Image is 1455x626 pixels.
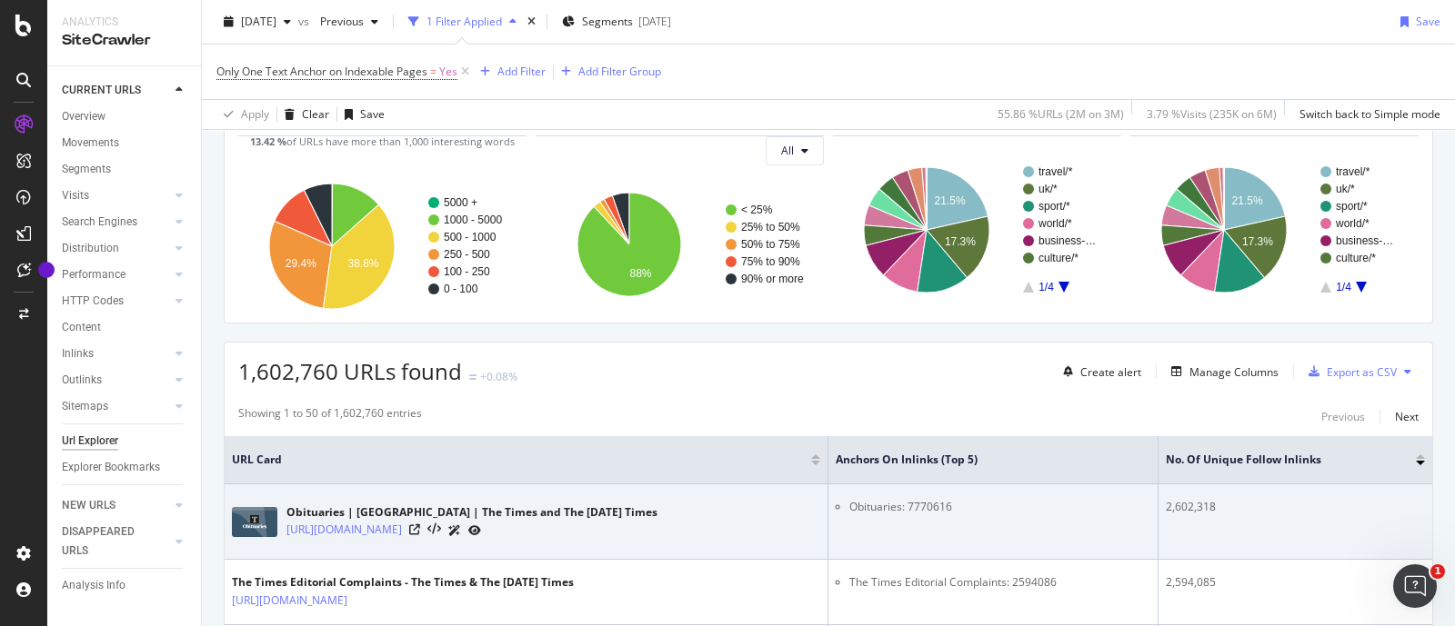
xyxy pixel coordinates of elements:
[444,283,478,295] text: 0 - 100
[1166,574,1425,591] div: 2,594,085
[1164,361,1279,383] button: Manage Columns
[1189,364,1279,380] div: Manage Columns
[554,61,661,83] button: Add Filter Group
[62,458,160,477] div: Explorer Bookmarks
[638,14,671,29] div: [DATE]
[1327,364,1397,380] div: Export as CSV
[448,521,461,540] a: AI Url Details
[62,107,188,126] a: Overview
[62,15,186,30] div: Analytics
[741,204,773,216] text: < 25%
[1147,106,1277,122] div: 3.79 % Visits ( 235K on 6M )
[1416,14,1440,29] div: Save
[1299,106,1440,122] div: Switch back to Simple mode
[62,213,137,232] div: Search Engines
[286,257,316,270] text: 29.4%
[426,14,502,29] div: 1 Filter Applied
[555,7,678,36] button: Segments[DATE]
[62,371,102,390] div: Outlinks
[444,248,490,261] text: 250 - 500
[1166,452,1389,468] span: No. of Unique Follow Inlinks
[62,496,115,515] div: NEW URLS
[302,106,329,122] div: Clear
[430,64,436,79] span: =
[62,265,125,284] div: Performance
[1232,194,1263,207] text: 21.5%
[1335,217,1370,230] text: world/*
[62,134,188,153] a: Movements
[1395,409,1419,424] div: Next
[1430,564,1445,579] span: 1
[337,100,385,129] button: Save
[1039,281,1054,293] text: 1/4
[238,405,422,427] div: Showing 1 to 50 of 1,602,760 entries
[630,267,652,280] text: 88%
[427,523,441,536] button: View HTML Source
[741,255,800,268] text: 75% to 90%
[62,576,188,595] a: Analysis Info
[833,151,1117,309] svg: A chart.
[62,496,170,515] a: NEW URLS
[277,100,329,129] button: Clear
[62,186,89,205] div: Visits
[1336,234,1393,247] text: business-…
[409,524,420,535] a: Visit Online Page
[62,522,154,561] div: DISAPPEARED URLS
[1395,405,1419,427] button: Next
[238,356,462,386] span: 1,602,760 URLs found
[836,452,1123,468] span: Anchors on Inlinks (top 5)
[582,14,633,29] span: Segments
[232,507,277,537] img: main image
[62,576,125,595] div: Analysis Info
[741,238,800,251] text: 50% to 75%
[849,574,1150,591] li: The Times Editorial Complaints: 2594086
[38,262,55,278] div: Tooltip anchor
[1039,165,1073,178] text: travel/*
[62,107,105,126] div: Overview
[62,81,170,100] a: CURRENT URLS
[62,265,170,284] a: Performance
[766,136,824,165] button: All
[62,81,141,100] div: CURRENT URLS
[1393,564,1437,608] iframe: Intercom live chat
[298,14,313,29] span: vs
[444,231,497,243] text: 500 - 1000
[578,64,661,79] div: Add Filter Group
[62,186,170,205] a: Visits
[286,504,657,521] div: Obituaries | [GEOGRAPHIC_DATA] | The Times and The [DATE] Times
[480,369,517,384] div: +0.08%
[1038,217,1072,230] text: world/*
[313,7,386,36] button: Previous
[945,235,976,248] text: 17.3%
[1393,7,1440,36] button: Save
[216,7,298,36] button: [DATE]
[741,221,800,234] text: 25% to 50%
[741,273,804,285] text: 90% or more
[1321,409,1365,424] div: Previous
[1321,405,1365,427] button: Previous
[1336,200,1368,213] text: sport/*
[62,318,101,337] div: Content
[347,257,378,270] text: 38.8%
[1242,235,1273,248] text: 17.3%
[536,180,819,309] svg: A chart.
[62,239,119,258] div: Distribution
[935,194,966,207] text: 21.5%
[473,61,546,83] button: Add Filter
[1130,151,1414,309] svg: A chart.
[62,213,170,232] a: Search Engines
[524,13,539,31] div: times
[1301,357,1397,386] button: Export as CSV
[1336,165,1370,178] text: travel/*
[62,239,170,258] a: Distribution
[313,14,364,29] span: Previous
[62,371,170,390] a: Outlinks
[444,214,502,226] text: 1000 - 5000
[401,7,524,36] button: 1 Filter Applied
[1336,252,1376,264] text: culture/*
[241,14,276,29] span: 2025 Aug. 8th
[439,59,457,84] span: Yes
[62,432,188,451] a: Url Explorer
